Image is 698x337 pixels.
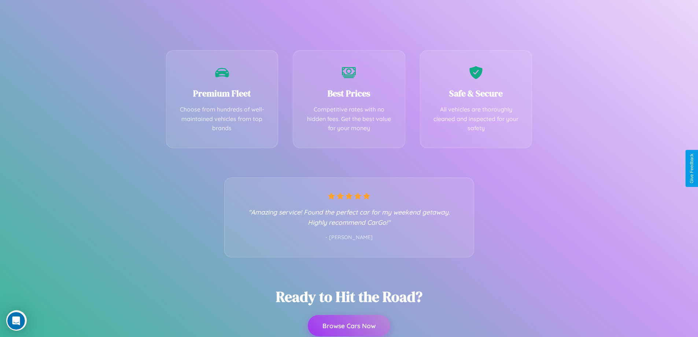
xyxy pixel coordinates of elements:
[304,87,394,99] h3: Best Prices
[431,105,521,133] p: All vehicles are thoroughly cleaned and inspected for your safety
[177,87,267,99] h3: Premium Fleet
[431,87,521,99] h3: Safe & Secure
[304,105,394,133] p: Competitive rates with no hidden fees. Get the best value for your money
[239,233,459,242] p: - [PERSON_NAME]
[689,154,694,183] div: Give Feedback
[239,207,459,227] p: "Amazing service! Found the perfect car for my weekend getaway. Highly recommend CarGo!"
[6,310,27,331] iframe: Intercom live chat discovery launcher
[177,105,267,133] p: Choose from hundreds of well-maintained vehicles from top brands
[308,315,390,336] button: Browse Cars Now
[276,287,422,307] h2: Ready to Hit the Road?
[7,312,25,330] iframe: Intercom live chat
